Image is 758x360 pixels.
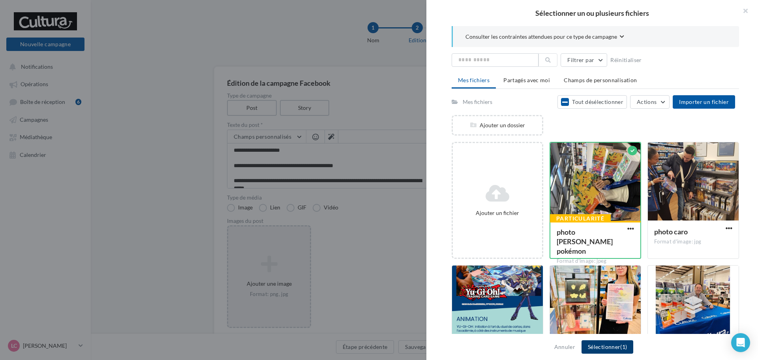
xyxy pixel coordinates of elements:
button: Consulter les contraintes attendues pour ce type de campagne [465,32,624,42]
button: Filtrer par [561,53,607,67]
button: Importer un fichier [673,95,735,109]
button: Tout désélectionner [557,95,627,109]
button: Actions [630,95,670,109]
span: Mes fichiers [458,77,490,83]
div: Particularité [550,214,611,223]
div: Format d'image: jpg [654,238,732,245]
span: Importer un fichier [679,98,729,105]
span: Champs de personnalisation [564,77,637,83]
div: Open Intercom Messenger [731,333,750,352]
button: Annuler [551,342,578,352]
span: Partagés avec moi [503,77,550,83]
span: photo caro [654,227,688,236]
span: photo julie pokémon [557,228,613,255]
h2: Sélectionner un ou plusieurs fichiers [439,9,745,17]
button: Réinitialiser [607,55,645,65]
div: Format d'image: jpeg [557,258,634,265]
button: Sélectionner(1) [582,340,633,354]
span: (1) [620,343,627,350]
div: Ajouter un dossier [453,121,542,129]
span: Consulter les contraintes attendues pour ce type de campagne [465,33,617,41]
div: Ajouter un fichier [456,209,539,217]
div: Mes fichiers [463,98,492,106]
span: Actions [637,98,657,105]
